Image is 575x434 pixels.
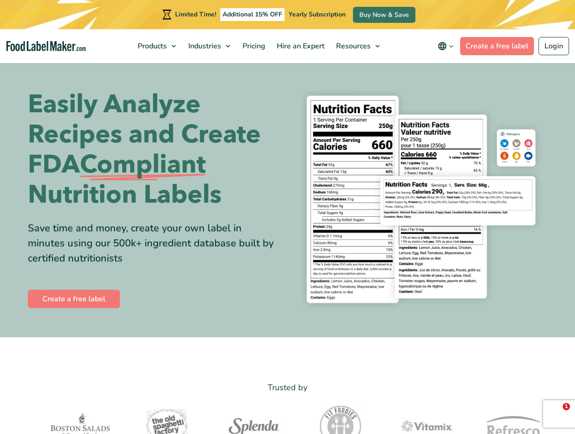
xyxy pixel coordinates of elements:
span: Products [135,41,168,51]
a: Resources [331,29,384,63]
h1: Easily Analyze Recipes and Create FDA Nutrition Labels [28,89,281,210]
span: Hire an Expert [274,41,326,51]
span: Resources [333,41,372,51]
p: Trusted by [28,381,548,394]
div: Save time and money, create your own label in minutes using our 500k+ ingredient database built b... [28,221,281,266]
a: Pricing [237,29,269,63]
span: Yearly Subscription [289,10,346,19]
a: Create a free label [28,290,120,308]
span: 1 [563,403,570,410]
span: Industries [186,41,222,51]
span: Limited Time! [175,10,216,19]
a: Create a free label [460,37,534,55]
a: Hire an Expert [271,29,328,63]
a: Login [539,37,569,55]
iframe: Intercom live chat [544,403,566,425]
a: Industries [183,29,235,63]
span: Compliant [80,150,206,180]
a: Buy Now & Save [353,7,415,23]
span: Additional 15% OFF [220,8,285,21]
a: Products [132,29,181,63]
span: Pricing [240,41,266,51]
